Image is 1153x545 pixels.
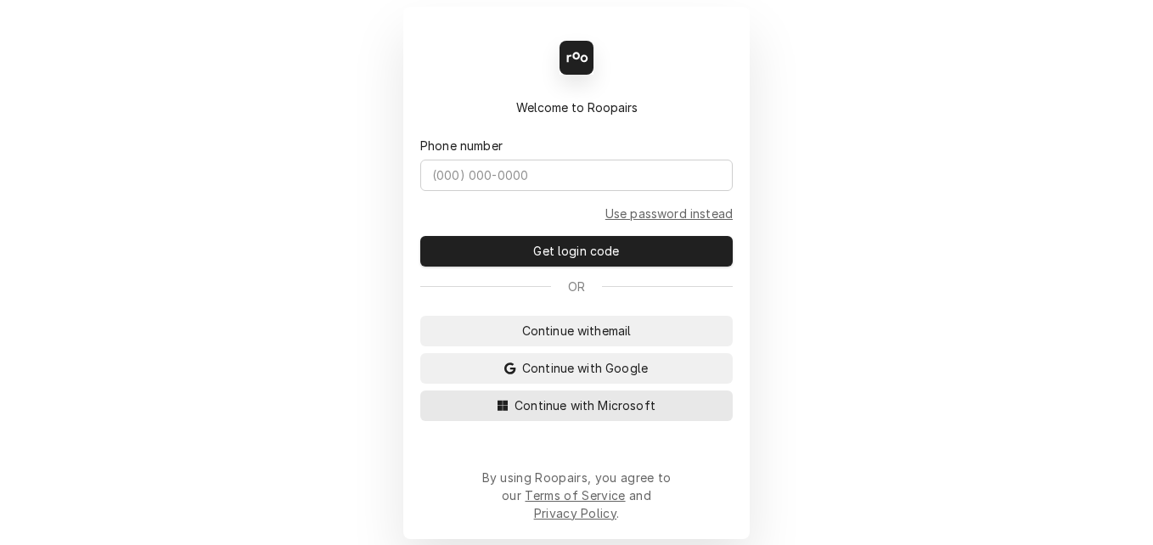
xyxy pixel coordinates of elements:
[519,322,635,340] span: Continue with email
[519,359,651,377] span: Continue with Google
[420,98,733,116] div: Welcome to Roopairs
[420,236,733,267] button: Get login code
[420,137,503,155] label: Phone number
[420,278,733,295] div: Or
[530,242,622,260] span: Get login code
[420,160,733,191] input: (000) 000-0000
[420,353,733,384] button: Continue with Google
[534,506,616,520] a: Privacy Policy
[420,316,733,346] button: Continue withemail
[511,396,659,414] span: Continue with Microsoft
[481,469,672,522] div: By using Roopairs, you agree to our and .
[525,488,625,503] a: Terms of Service
[420,390,733,421] button: Continue with Microsoft
[605,205,733,222] a: Go to Phone and password form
